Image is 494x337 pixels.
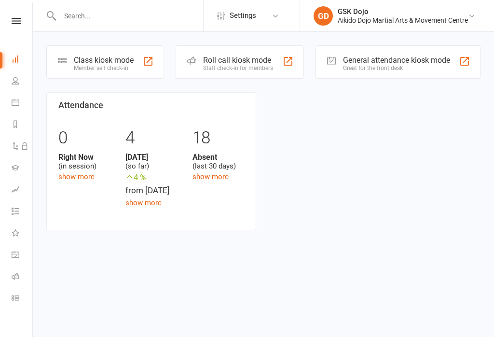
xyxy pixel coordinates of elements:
[125,124,177,153] div: 4
[12,223,33,245] a: What's New
[12,49,33,71] a: Dashboard
[125,153,177,171] div: (so far)
[58,124,110,153] div: 0
[338,7,468,16] div: GSK Dojo
[230,5,256,27] span: Settings
[125,171,177,184] span: 4 %
[12,180,33,201] a: Assessments
[74,56,134,65] div: Class kiosk mode
[192,153,244,171] div: (last 30 days)
[343,56,450,65] div: General attendance kiosk mode
[203,56,273,65] div: Roll call kiosk mode
[125,171,177,197] div: from [DATE]
[125,198,162,207] a: show more
[12,288,33,310] a: Class kiosk mode
[12,71,33,93] a: People
[343,65,450,71] div: Great for the front desk
[58,172,95,181] a: show more
[338,16,468,25] div: Aikido Dojo Martial Arts & Movement Centre
[74,65,134,71] div: Member self check-in
[12,267,33,288] a: Roll call kiosk mode
[58,153,110,162] strong: Right Now
[57,9,203,23] input: Search...
[12,245,33,267] a: General attendance kiosk mode
[314,6,333,26] div: GD
[192,124,244,153] div: 18
[203,65,273,71] div: Staff check-in for members
[192,153,244,162] strong: Absent
[125,153,177,162] strong: [DATE]
[58,100,244,110] h3: Attendance
[12,93,33,114] a: Calendar
[192,172,229,181] a: show more
[12,114,33,136] a: Reports
[58,153,110,171] div: (in session)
